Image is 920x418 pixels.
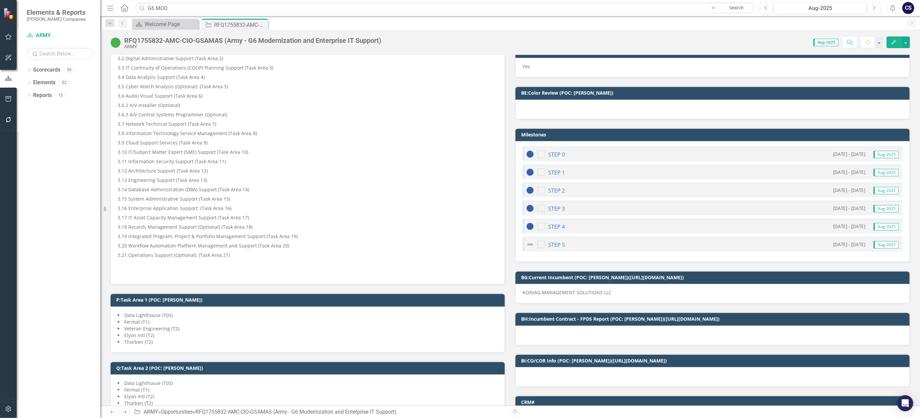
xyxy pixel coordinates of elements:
a: Elements [33,79,55,87]
p: 3.17 IT Asset Capacity Management Support (Task Area 17) [118,213,498,222]
p: 3.7 Network Technical Support (Task Area 7) [118,119,498,129]
p: 3.15 System Administrative Support (Task Area 15) [118,194,498,204]
p: 3.18 Records Management Support (Optional) (Task Area 18) [118,222,498,232]
div: ARMY [124,44,381,49]
span: Elyon Intl (T2) [124,332,154,338]
span: Data Lighthouse (T0S) [124,380,173,386]
img: Not Defined [526,240,534,248]
div: 15 [55,92,66,98]
h3: BH:Incumbent Contract - FPDS Report (POC: [PERSON_NAME])([URL][DOMAIN_NAME]) [521,316,906,321]
small: [PERSON_NAME] Companies [27,16,86,22]
small: [DATE] - [DATE] [833,169,865,175]
span: Aug-2025 [874,223,899,230]
div: 52 [59,80,69,86]
a: STEP 2 [548,187,565,194]
a: Welcome Page [134,20,197,28]
p: 3.19 Integrated Program, Project & Portfolio Management Support (Task Area 19) [118,232,498,241]
span: Data Lighthouse (T0S) [124,312,173,318]
a: Reports [33,92,52,99]
div: RFQ1755832-AMC-CIO-GSAMAS (Army - G6 Modernization and Enterprise IT Support) [195,409,397,415]
span: Aug-2025 [813,39,838,46]
p: KONIAG MANAGEMENT SOLUTIONS LLC [522,289,903,296]
h3: Q:Task Area 2 (POC: [PERSON_NAME]) [116,365,501,371]
span: Thorben (T2) [124,400,153,406]
a: STEP 0 [548,151,565,158]
a: STEP 5 [548,241,565,248]
small: [DATE] - [DATE] [833,205,865,211]
img: Active [110,37,121,48]
p: 3.3 IT Continuity of Operations (COOP) Planning Support (Task Area 3) [118,63,498,73]
span: Fermat (T1) [124,319,149,325]
a: ARMY [144,409,158,415]
div: » » [134,408,505,416]
input: Search Below... [27,48,94,60]
a: STEP 1 [548,169,565,176]
p: 3.13 Engineering Support (Task Area 13) [118,176,498,185]
p: 3.4 Data Analysis Support (Task Area 4) [118,73,498,82]
button: CS [902,2,914,14]
span: Veteran Engineering (T2) [124,325,179,332]
p: 3.14 Database Administration (DBA) Support (Task Area 14) [118,185,498,194]
small: [DATE] - [DATE] [833,151,865,157]
a: STEP 4 [548,223,565,230]
img: Green Team [526,204,534,212]
img: Red Team [526,222,534,230]
p: 3.8 Information Technology Service Management (Task Area 8) [118,129,498,138]
button: Aug-2025 [774,2,866,14]
a: STEP 3 [548,205,565,212]
span: Aug-2025 [874,241,899,248]
h3: BG:Current Incumbent (POC: [PERSON_NAME])([URL][DOMAIN_NAME]) [521,275,906,280]
span: Aug-2025 [874,187,899,194]
h3: CRM# [521,400,906,405]
small: [DATE] - [DATE] [833,241,865,247]
img: Pink Team [526,186,534,194]
img: ClearPoint Strategy [3,8,15,19]
span: Fermat (T1) [124,387,149,393]
p: 3.12 Architecture Support (Task Area 12) [118,166,498,176]
a: Opportunities [161,409,193,415]
p: 3.9 Cloud Support Services (Task Area 9) [118,138,498,147]
span: Aug-2025 [874,169,899,176]
div: RFQ1755832-AMC-CIO-GSAMAS (Army - G6 Modernization and Enterprise IT Support) [124,37,381,44]
span: Aug-2025 [874,151,899,158]
div: 59 [64,67,74,73]
p: 3.5 Cyber Watch Analysis (Optional): (Task Area 5) [118,82,498,91]
p: 3.6.3 A/V Control Systems Programmer (Optional) [118,110,498,119]
a: ARMY [27,32,94,39]
p: 3.10 IT/Subject Matter Expert (SME) Support (Task Area 10) [118,147,498,157]
div: Open Intercom Messenger [897,395,913,411]
span: Aug-2025 [874,205,899,212]
small: [DATE] - [DATE] [833,187,865,193]
p: 3.2 Digital Administrative Support (Task Area 2) [118,54,498,63]
input: Search ClearPoint... [135,2,755,14]
span: Elyon Intl (T2) [124,393,154,400]
p: 3.11 Information Security Support (Task Area 11) [118,157,498,166]
div: Welcome Page [145,20,197,28]
p: 3.16 Enterprise Application Support: (Task Area 16) [118,204,498,213]
p: 3.6.2 A/V Installer (Optional) [118,101,498,110]
span: Thorben (T2) [124,339,153,345]
span: Elements & Reports [27,8,86,16]
small: [DATE] - [DATE] [833,223,865,229]
p: 3.6 Audio Visual Support (Task Area 6) [118,91,498,101]
h3: Milestones [521,132,906,137]
div: RFQ1755832-AMC-CIO-GSAMAS (Army - G6 Modernization and Enterprise IT Support) [214,21,267,29]
h3: BE:Color Review (POC: [PERSON_NAME]) [521,90,906,95]
p: 3.21 Operations Support (Optional): (Task Area 21) [118,250,498,260]
span: Yes [522,63,530,70]
h3: BI:CO/COR Info (POC: [PERSON_NAME])([URL][DOMAIN_NAME]) [521,358,906,363]
p: 3.20 Workflow Automation Platform Management and Support (Task Area 20) [118,241,498,250]
a: Search [720,3,753,13]
a: Scorecards [33,66,60,74]
h3: P:Task Area 1 (POC: [PERSON_NAME]) [116,297,501,302]
div: Aug-2025 [777,4,864,12]
img: Black Hat [526,168,534,176]
img: Blue Team [526,150,534,158]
